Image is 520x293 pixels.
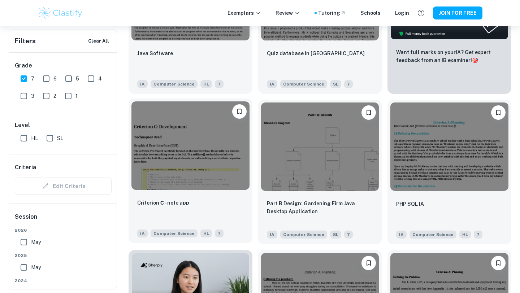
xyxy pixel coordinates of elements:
div: Criteria filters are unavailable when searching by topic [15,178,112,195]
span: IA [137,80,148,88]
button: Help and Feedback [415,7,427,19]
span: Computer Science [409,231,456,239]
span: HL [200,229,212,237]
img: Clastify logo [38,6,83,20]
a: Schools [360,9,381,17]
span: IA [396,231,407,239]
h6: Level [15,121,112,130]
span: 1 [75,92,78,100]
span: Computer Science [280,231,327,239]
span: 2 [53,92,56,100]
h6: Grade [15,61,112,70]
img: Computer Science IA example thumbnail: Part B Design: Gardening Firm Java Deskt [261,102,379,191]
span: 🎯 [472,57,478,63]
span: HL [200,80,212,88]
span: HL [459,231,471,239]
span: May [31,238,41,246]
h6: Session [15,213,112,227]
a: Login [395,9,409,17]
p: Java Software [137,49,173,57]
span: 2024 [15,277,112,284]
span: 3 [31,92,34,100]
span: 7 [31,75,34,83]
span: IA [137,229,148,237]
span: 7 [344,80,353,88]
span: 4 [98,75,102,83]
span: SL [330,80,341,88]
h6: Criteria [15,163,36,172]
button: JOIN FOR FREE [433,6,482,19]
span: 2026 [15,227,112,233]
span: IA [267,231,277,239]
span: 7 [215,229,224,237]
p: Review [276,9,300,17]
button: Please log in to bookmark exemplars [491,256,506,270]
span: SL [330,231,341,239]
span: 2025 [15,252,112,259]
button: Please log in to bookmark exemplars [361,105,376,120]
a: Tutoring [318,9,346,17]
span: May [31,263,41,271]
span: 7 [215,80,224,88]
span: Computer Science [280,80,327,88]
a: Please log in to bookmark exemplarsCriterion С - note appIAComputer ScienceHL7 [129,100,252,244]
a: Please log in to bookmark exemplarsPart B Design: Gardening Firm Java Desktop ApplicationIAComput... [258,100,382,244]
p: Criterion С - note app [137,199,189,207]
p: Want full marks on your IA ? Get expert feedback from an IB examiner! [396,48,503,64]
span: 5 [76,75,79,83]
img: Computer Science IA example thumbnail: Criterion С - note app [131,101,250,190]
p: Quiz database in Java [267,49,365,57]
a: Please log in to bookmark exemplarsPHP SQL IAIAComputer ScienceHL7 [387,100,511,244]
span: Computer Science [151,229,198,237]
span: 6 [53,75,57,83]
span: IA [267,80,277,88]
span: 7 [344,231,353,239]
button: Please log in to bookmark exemplars [361,256,376,270]
img: Computer Science IA example thumbnail: PHP SQL IA [390,102,508,191]
span: 7 [474,231,482,239]
span: SL [57,134,63,142]
span: Computer Science [151,80,198,88]
p: Part B Design: Gardening Firm Java Desktop Application [267,200,373,215]
span: HL [31,134,38,142]
button: Clear All [86,36,111,47]
h6: Filters [15,36,36,46]
button: Please log in to bookmark exemplars [232,104,247,119]
button: Please log in to bookmark exemplars [491,105,506,120]
p: Exemplars [227,9,261,17]
p: PHP SQL IA [396,200,424,208]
